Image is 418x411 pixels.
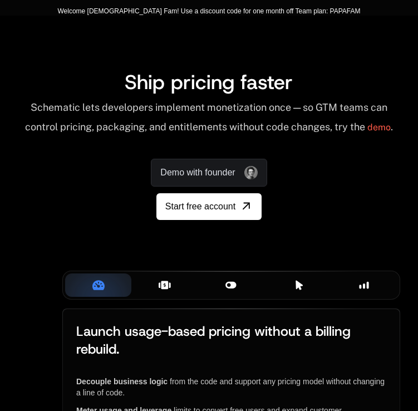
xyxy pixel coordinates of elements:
div: Schematic lets developers implement monetization once — so GTM teams can control pricing, packagi... [18,101,400,141]
span: Ship pricing faster [125,68,293,95]
div: from the code and support any pricing model without changing a line of code. [76,376,386,398]
a: [object Object] [156,193,262,220]
span: Decouple business logic [76,377,168,386]
span: Launch usage-based pricing without a billing rebuild. [76,322,351,358]
a: demo [367,114,391,141]
a: Demo with founder, ,[object Object] [151,159,267,187]
span: Start free account [165,200,235,213]
div: Welcome [DEMOGRAPHIC_DATA] Fam! Use a discount code for one month off Team plan: PAPAFAM [57,7,360,16]
img: Founder [244,166,258,179]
